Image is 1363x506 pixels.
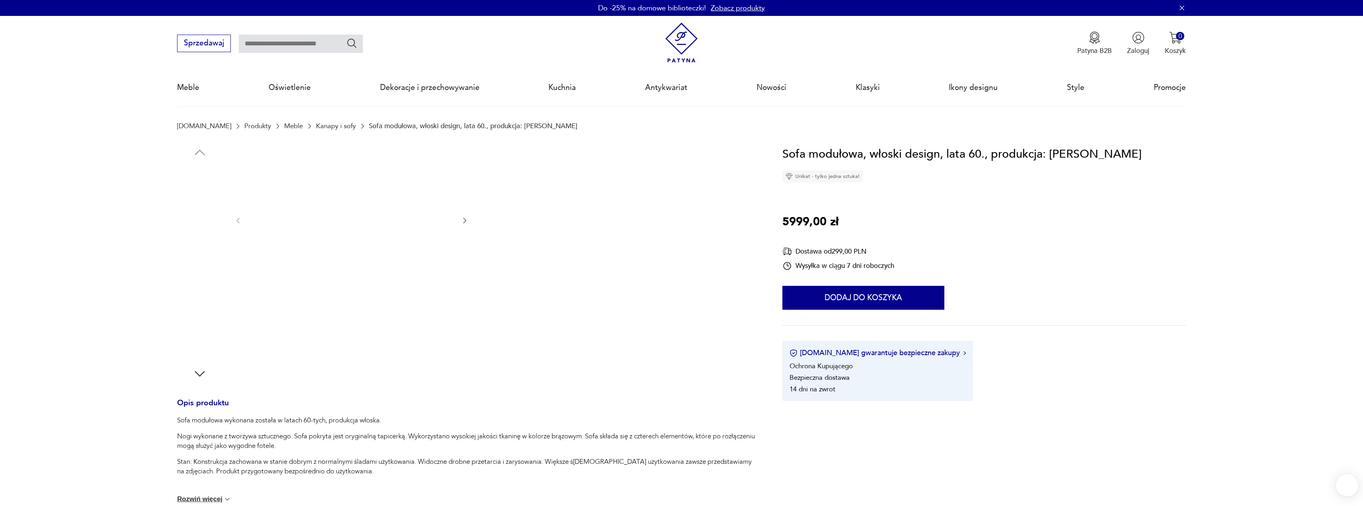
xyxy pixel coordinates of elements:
a: Kuchnia [548,69,576,106]
a: Ikona medaluPatyna B2B [1077,31,1112,55]
h3: Opis produktu [177,400,759,416]
img: Zdjęcie produktu Sofa modułowa, włoski design, lata 60., produkcja: Włochy [252,145,451,295]
p: Patyna B2B [1077,46,1112,55]
p: *Ze względów bezpieczeństwa mebel do transportu może posiadać odkręcone nogi. Montaż nie powinien... [177,483,759,502]
img: Zdjęcie produktu Sofa modułowa, włoski design, lata 60., produkcja: Włochy [177,214,222,260]
button: Szukaj [346,37,358,49]
button: Zaloguj [1127,31,1149,55]
img: Patyna - sklep z meblami i dekoracjami vintage [661,23,702,63]
img: Zdjęcie produktu Sofa modułowa, włoski design, lata 60., produkcja: Włochy [177,316,222,361]
a: Meble [284,122,303,130]
img: Ikonka użytkownika [1132,31,1145,44]
p: Do -25% na domowe biblioteczki! [598,3,706,13]
p: Zaloguj [1127,46,1149,55]
li: Bezpieczna dostawa [790,373,850,382]
a: Promocje [1154,69,1186,106]
a: Kanapy i sofy [316,122,356,130]
a: Sprzedawaj [177,41,231,47]
div: Wysyłka w ciągu 7 dni roboczych [782,261,894,271]
div: Dostawa od 299,00 PLN [782,246,894,256]
a: Dekoracje i przechowywanie [380,69,480,106]
button: 0Koszyk [1165,31,1186,55]
iframe: Smartsupp widget button [1336,474,1358,496]
a: Zobacz produkty [711,3,765,13]
img: Ikona strzałki w prawo [963,351,966,355]
a: Antykwariat [645,69,687,106]
a: Ikony designu [949,69,998,106]
img: Ikona diamentu [786,173,793,180]
img: Ikona medalu [1088,31,1101,44]
a: Klasyki [856,69,880,106]
img: Ikona certyfikatu [790,349,798,357]
a: Meble [177,69,199,106]
p: Sofa modułowa wykonana została w latach 60-tych, produkcja włoska. [177,416,759,425]
li: 14 dni na zwrot [790,385,835,394]
p: Koszyk [1165,46,1186,55]
img: Ikona dostawy [782,246,792,256]
a: [DOMAIN_NAME] [177,122,231,130]
li: Ochrona Kupującego [790,361,853,371]
div: 0 [1176,32,1184,40]
p: Nogi wykonane z tworzywa sztucznego. Sofa pokryta jest oryginalną tapicerką. Wykorzystano wysokie... [177,432,759,451]
img: Zdjęcie produktu Sofa modułowa, włoski design, lata 60., produkcja: Włochy [177,265,222,311]
img: Zdjęcie produktu Sofa modułowa, włoski design, lata 60., produkcja: Włochy [177,164,222,209]
button: [DOMAIN_NAME] gwarantuje bezpieczne zakupy [790,348,966,358]
button: Sprzedawaj [177,35,231,52]
p: Sofa modułowa, włoski design, lata 60., produkcja: [PERSON_NAME] [369,122,577,130]
a: Style [1067,69,1084,106]
p: Stan: Konstrukcja zachowana w stanie dobrym z normalnymi śladami użytkowania. Widoczne drobne prz... [177,457,759,476]
button: Patyna B2B [1077,31,1112,55]
a: Nowości [757,69,786,106]
button: Rozwiń więcej [177,495,231,503]
h1: Sofa modułowa, włoski design, lata 60., produkcja: [PERSON_NAME] [782,145,1142,164]
div: Unikat - tylko jedna sztuka! [782,170,863,182]
a: Produkty [244,122,271,130]
img: chevron down [223,495,231,503]
a: Oświetlenie [269,69,311,106]
img: Ikona koszyka [1169,31,1182,44]
p: 5999,00 zł [782,213,838,231]
button: Dodaj do koszyka [782,286,944,310]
